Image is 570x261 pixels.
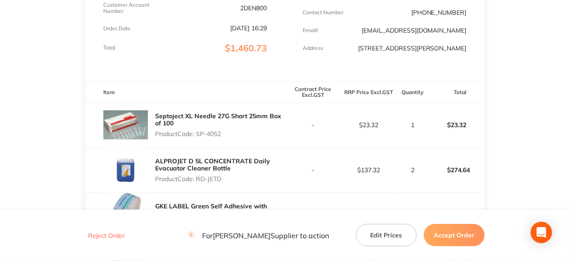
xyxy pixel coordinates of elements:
[397,82,428,103] th: Quantity
[411,9,467,16] p: [PHONE_NUMBER]
[225,42,267,54] span: $1,460.73
[85,232,127,240] button: Reject Order
[85,82,285,103] th: Item
[303,27,318,33] p: Emaill
[429,82,485,103] th: Total
[103,45,115,51] p: Total
[303,45,324,51] p: Address
[286,121,341,128] p: -
[103,2,158,14] p: Customer Account Number
[241,4,267,12] p: 2DEN800
[531,222,552,243] div: Open Intercom Messenger
[155,130,285,137] p: Product Code: SP-4052
[303,9,344,16] p: Contact Number
[429,114,484,136] p: $23.32
[155,112,281,127] a: Septoject XL Needle 27G Short 25mm Box of 100
[429,159,484,181] p: $274.64
[155,157,270,172] a: ALPROJET D 5L CONCENTRATE Daily Evacuator Cleaner Bottle
[341,121,396,128] p: $23.32
[103,148,148,192] img: YzA2dDlwZA
[397,166,428,174] p: 2
[103,25,131,32] p: Order Date
[285,82,341,103] th: Contract Price Excl. GST
[103,103,148,147] img: bTYyZGk5Zw
[358,45,467,52] p: [STREET_ADDRESS][PERSON_NAME]
[424,224,485,246] button: Accept Order
[341,166,396,174] p: $137.32
[356,224,417,246] button: Edit Prices
[429,204,484,226] p: $122.64
[231,25,267,32] p: [DATE] 16:29
[103,193,148,237] img: aTV2cGJubA
[155,202,267,217] a: GKE LABEL Green Self Adhesive with Process Indicator x 750
[397,121,428,128] p: 1
[362,26,467,34] a: [EMAIL_ADDRESS][DOMAIN_NAME]
[155,175,285,182] p: Product Code: RD-JETD
[188,231,329,240] p: For [PERSON_NAME] Supplier to action
[286,166,341,174] p: -
[341,82,397,103] th: RRP Price Excl. GST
